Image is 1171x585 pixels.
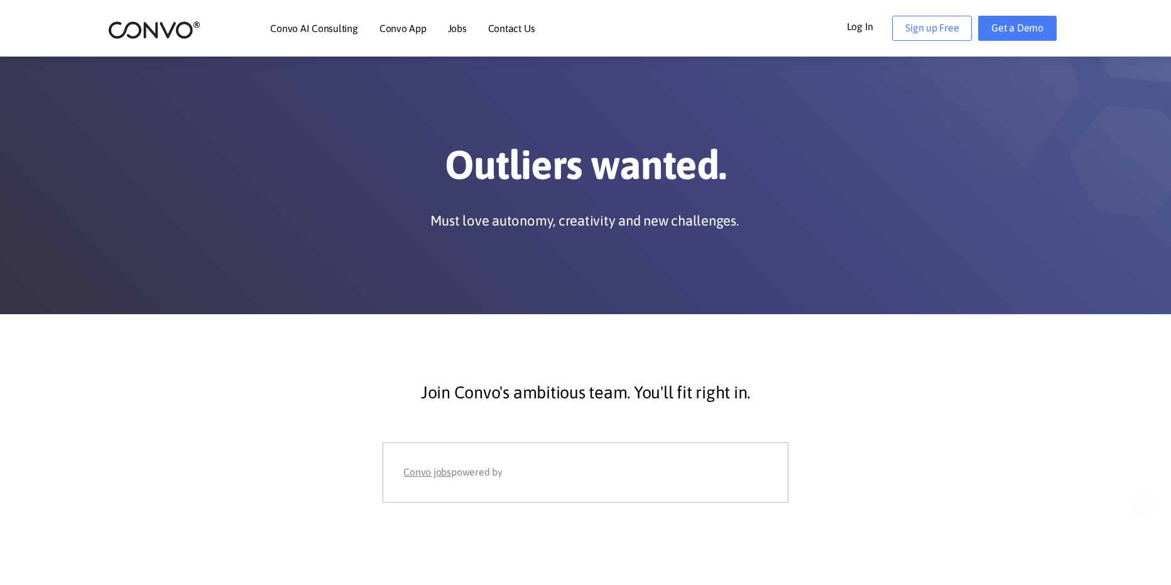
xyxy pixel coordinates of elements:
a: Sign up Free [892,16,972,41]
img: logo_2.png [108,20,200,40]
h1: Outliers wanted. [237,141,934,199]
a: Contact Us [488,23,535,33]
p: Join Convo's ambitious team. You'll fit right in. [246,377,925,408]
p: Must love autonomy, creativity and new challenges. [430,211,739,230]
a: Convo AI Consulting [270,23,357,33]
a: Convo jobs [403,463,451,482]
a: Convo App [379,23,427,33]
div: powered by [403,463,767,482]
a: Log In [847,16,893,36]
a: Get a Demo [978,16,1057,41]
a: Jobs [448,23,467,33]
